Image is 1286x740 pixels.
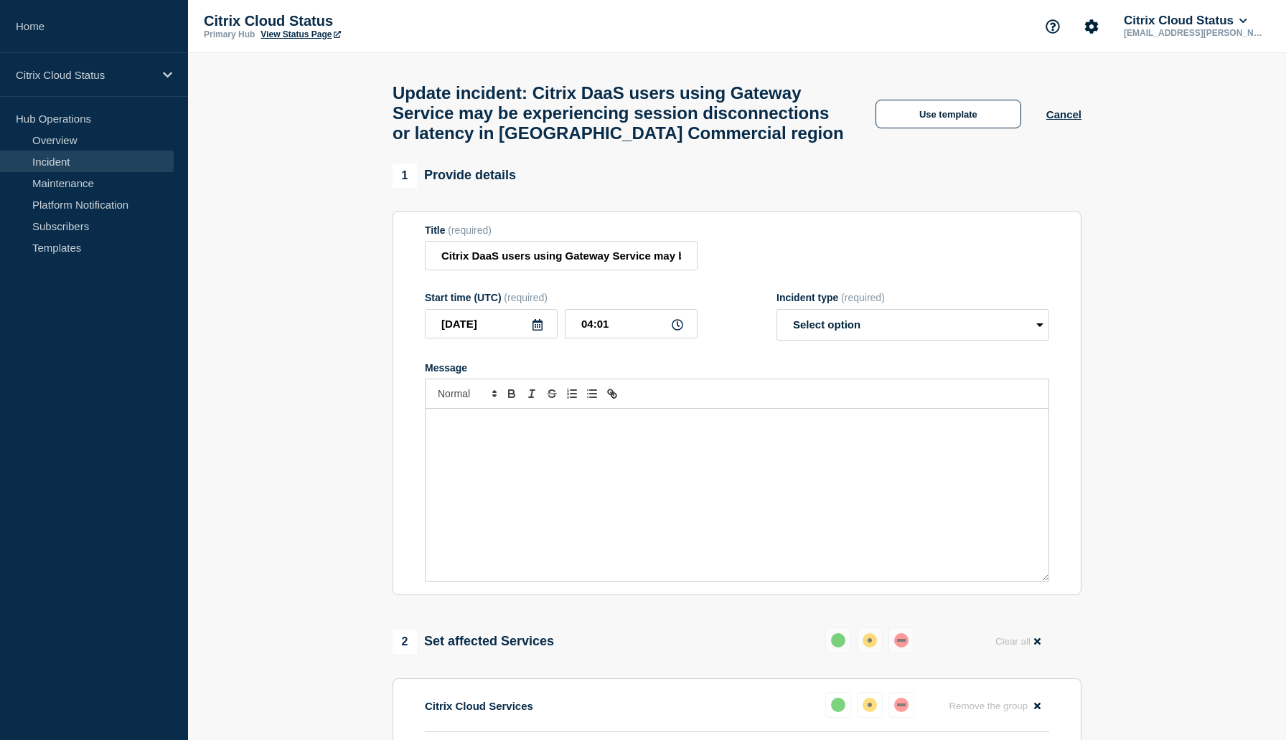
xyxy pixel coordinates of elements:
[204,29,255,39] p: Primary Hub
[425,292,698,303] div: Start time (UTC)
[888,692,914,718] button: down
[204,13,491,29] p: Citrix Cloud Status
[876,100,1021,128] button: Use template
[949,701,1028,711] span: Remove the group
[393,163,516,188] div: Provide details
[863,633,877,647] div: affected
[831,698,845,712] div: up
[1076,11,1107,42] button: Account settings
[825,692,851,718] button: up
[393,630,417,654] span: 2
[894,698,909,712] div: down
[857,627,883,653] button: affected
[987,627,1049,655] button: Clear all
[425,362,1049,374] div: Message
[261,29,340,39] a: View Status Page
[16,69,154,81] p: Citrix Cloud Status
[894,633,909,647] div: down
[393,83,850,143] h1: Update incident: Citrix DaaS users using Gateway Service may be experiencing session disconnectio...
[582,385,602,402] button: Toggle bulleted list
[602,385,622,402] button: Toggle link
[825,627,851,653] button: up
[522,385,542,402] button: Toggle italic text
[940,692,1049,720] button: Remove the group
[863,698,877,712] div: affected
[831,633,845,647] div: up
[502,385,522,402] button: Toggle bold text
[425,700,533,712] p: Citrix Cloud Services
[1038,11,1068,42] button: Support
[1121,14,1250,28] button: Citrix Cloud Status
[542,385,562,402] button: Toggle strikethrough text
[393,163,417,188] span: 1
[776,292,1049,303] div: Incident type
[425,241,698,270] input: Title
[425,224,698,236] div: Title
[565,309,698,338] input: HH:MM
[562,385,582,402] button: Toggle ordered list
[448,224,492,236] span: (required)
[426,409,1048,581] div: Message
[431,385,502,402] span: Font size
[393,630,554,654] div: Set affected Services
[1121,28,1270,38] p: [EMAIL_ADDRESS][PERSON_NAME][DOMAIN_NAME]
[857,692,883,718] button: affected
[504,292,548,303] span: (required)
[841,292,885,303] span: (required)
[776,309,1049,341] select: Incident type
[425,309,558,338] input: YYYY-MM-DD
[888,627,914,653] button: down
[1046,108,1081,120] button: Cancel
